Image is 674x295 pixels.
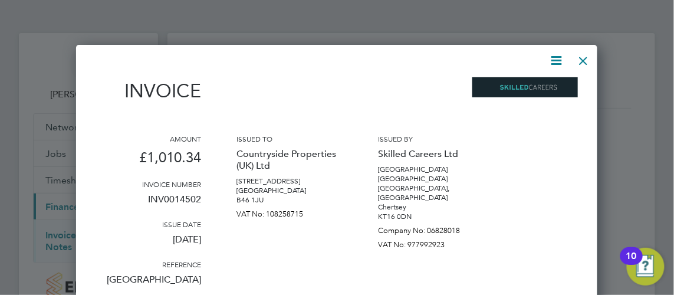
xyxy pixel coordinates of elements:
h3: Issued by [378,134,484,143]
h3: Reference [95,260,201,269]
p: Company No: 06828018 [378,221,484,235]
p: [STREET_ADDRESS] [236,176,343,186]
p: Skilled Careers Ltd [378,143,484,165]
p: Chertsey [378,202,484,212]
button: Open Resource Center, 10 new notifications [627,248,665,286]
h3: Issued to [236,134,343,143]
h3: Invoice number [95,179,201,189]
h3: Issue date [95,219,201,229]
p: VAT No: 108258715 [236,205,343,219]
p: [GEOGRAPHIC_DATA], [GEOGRAPHIC_DATA] [378,183,484,202]
p: INV0014502 [95,189,201,219]
img: skilledcareers-logo-remittance.png [472,77,578,97]
p: VAT No: 977992923 [378,235,484,250]
p: [GEOGRAPHIC_DATA] [236,186,343,195]
h1: Invoice [95,80,201,102]
p: KT16 0DN [378,212,484,221]
div: 10 [626,256,637,271]
p: B46 1JU [236,195,343,205]
p: [DATE] [95,229,201,260]
h3: Amount [95,134,201,143]
p: [GEOGRAPHIC_DATA] [GEOGRAPHIC_DATA] [378,165,484,183]
p: Countryside Properties (UK) Ltd [236,143,343,176]
p: £1,010.34 [95,143,201,179]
